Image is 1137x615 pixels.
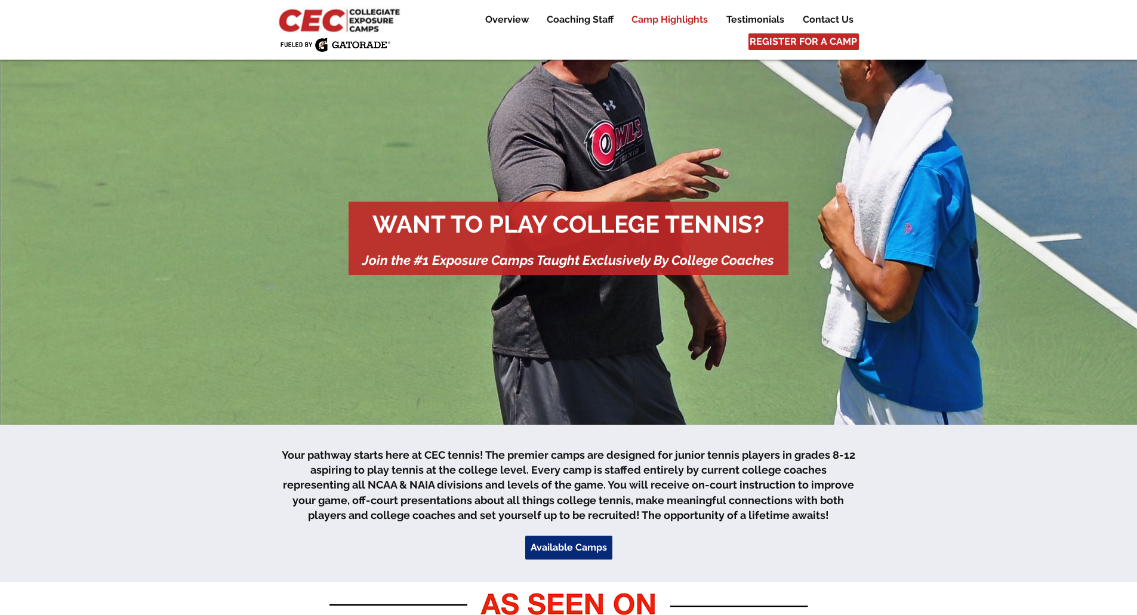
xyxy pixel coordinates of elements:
a: Camp Highlights [623,13,717,27]
span: Available Camps [531,541,607,554]
p: Camp Highlights [625,13,714,27]
a: Contact Us [794,13,862,27]
span: Join the #1 Exposure Camps Taught Exclusively By College Coaches [362,252,774,268]
a: Testimonials [717,13,793,27]
a: Available Camps [525,536,612,560]
p: Overview [479,13,535,27]
span: WANT TO PLAY COLLEGE TENNIS? [372,210,764,238]
p: Coaching Staff [541,13,620,27]
nav: Site [467,13,862,27]
a: Coaching Staff [538,13,622,27]
span: REGISTER FOR A CAMP [750,35,857,48]
a: REGISTER FOR A CAMP [748,33,859,50]
img: Fueled by Gatorade.png [280,38,390,52]
span: Your pathway starts here at CEC tennis! The premier camps are designed for junior tennis players ... [282,449,855,521]
img: CEC Logo Primary_edited.jpg [276,6,405,33]
p: Contact Us [797,13,859,27]
p: Testimonials [720,13,790,27]
a: Overview [476,13,537,27]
